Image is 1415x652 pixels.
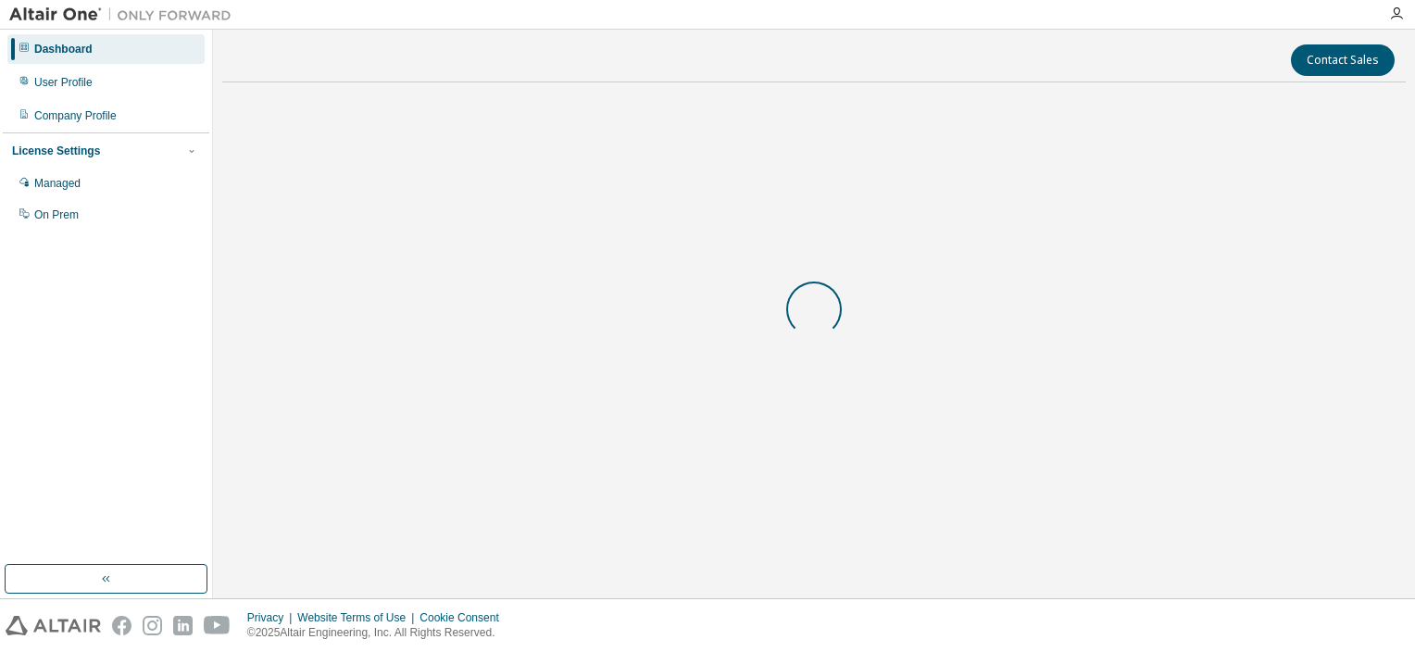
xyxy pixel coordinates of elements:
[34,108,117,123] div: Company Profile
[34,75,93,90] div: User Profile
[34,176,81,191] div: Managed
[297,610,419,625] div: Website Terms of Use
[419,610,509,625] div: Cookie Consent
[247,625,510,641] p: © 2025 Altair Engineering, Inc. All Rights Reserved.
[1291,44,1395,76] button: Contact Sales
[34,207,79,222] div: On Prem
[173,616,193,635] img: linkedin.svg
[6,616,101,635] img: altair_logo.svg
[247,610,297,625] div: Privacy
[204,616,231,635] img: youtube.svg
[34,42,93,56] div: Dashboard
[12,144,100,158] div: License Settings
[9,6,241,24] img: Altair One
[112,616,131,635] img: facebook.svg
[143,616,162,635] img: instagram.svg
